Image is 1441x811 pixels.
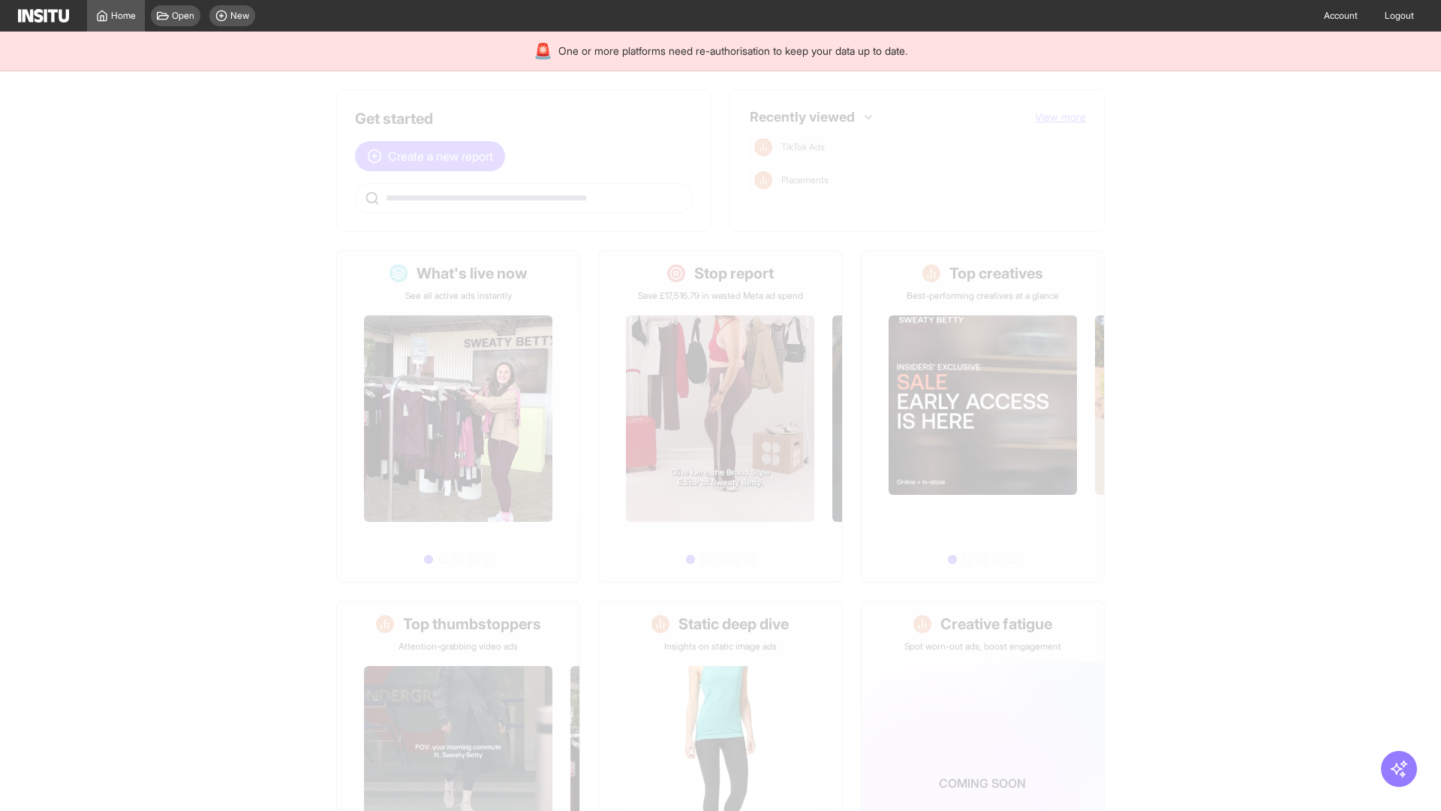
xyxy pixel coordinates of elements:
span: New [230,10,249,22]
span: Home [111,10,136,22]
div: 🚨 [534,41,552,62]
img: Logo [18,9,69,23]
span: One or more platforms need re-authorisation to keep your data up to date. [558,44,907,59]
span: Open [172,10,194,22]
